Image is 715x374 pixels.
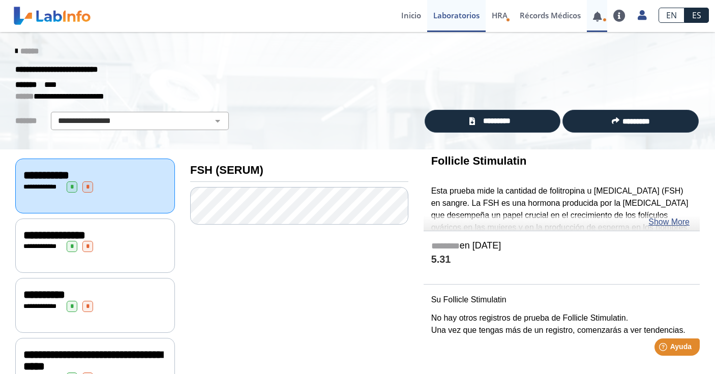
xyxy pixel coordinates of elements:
p: Esta prueba mide la cantidad de folitropina u [MEDICAL_DATA] (FSH) en sangre. La FSH es una hormo... [431,185,692,234]
h4: 5.31 [431,254,692,266]
h5: en [DATE] [431,240,692,252]
iframe: Help widget launcher [624,334,704,363]
span: HRA [492,10,508,20]
p: No hay otros registros de prueba de Follicle Stimulatin. Una vez que tengas más de un registro, c... [431,312,692,336]
a: ES [684,8,709,23]
b: FSH (SERUM) [190,164,263,176]
b: Follicle Stimulatin [431,154,527,167]
a: Show More [648,216,690,228]
p: Su Follicle Stimulatin [431,294,692,306]
a: EN [659,8,684,23]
